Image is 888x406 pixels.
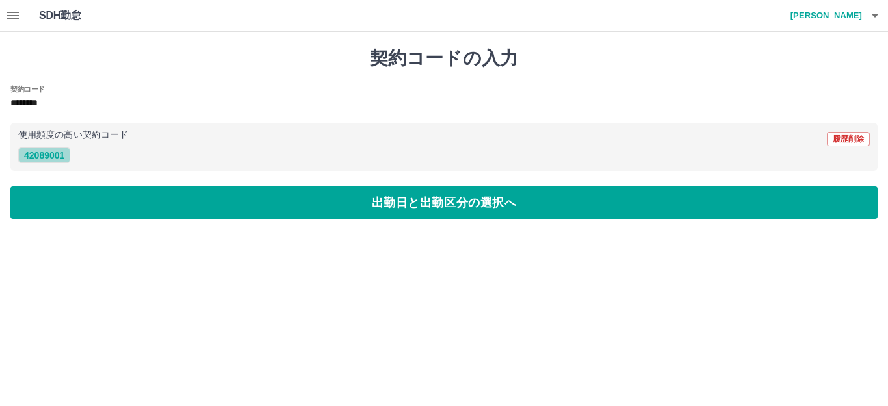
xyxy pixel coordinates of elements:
[10,47,878,70] h1: 契約コードの入力
[18,131,128,140] p: 使用頻度の高い契約コード
[10,84,45,94] h2: 契約コード
[10,186,878,219] button: 出勤日と出勤区分の選択へ
[827,132,870,146] button: 履歴削除
[18,147,70,163] button: 42089001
